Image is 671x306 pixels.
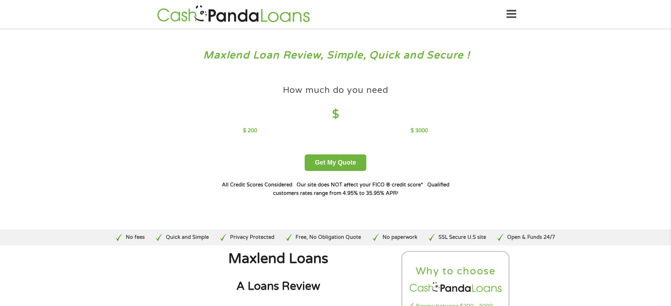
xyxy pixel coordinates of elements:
[228,250,328,267] span: Maxlend Loans
[166,234,209,241] p: Quick and Simple
[383,234,417,241] p: No paperwork
[161,279,395,294] h2: A Loans Review
[243,107,428,122] h4: $
[155,4,312,24] img: GetLoanNow Logo
[126,234,145,241] p: No fees
[439,234,486,241] p: SSL Secure U.S site
[507,234,555,241] p: Open & Funds 24/7
[20,49,651,62] h3: Maxlend Loan Review, Simple, Quick and Secure !
[411,127,428,135] p: $ 3000
[283,84,389,96] h4: How much do you need
[408,265,503,278] h2: Why to choose
[222,182,292,188] strong: All Credit Scores Considered
[230,234,274,241] p: Privacy Protected
[243,127,257,135] p: $ 200
[305,154,366,171] button: Get My Quote
[296,234,361,241] p: Free, No Obligation Quote
[297,182,423,188] strong: Our site does NOT affect your FICO ® credit score*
